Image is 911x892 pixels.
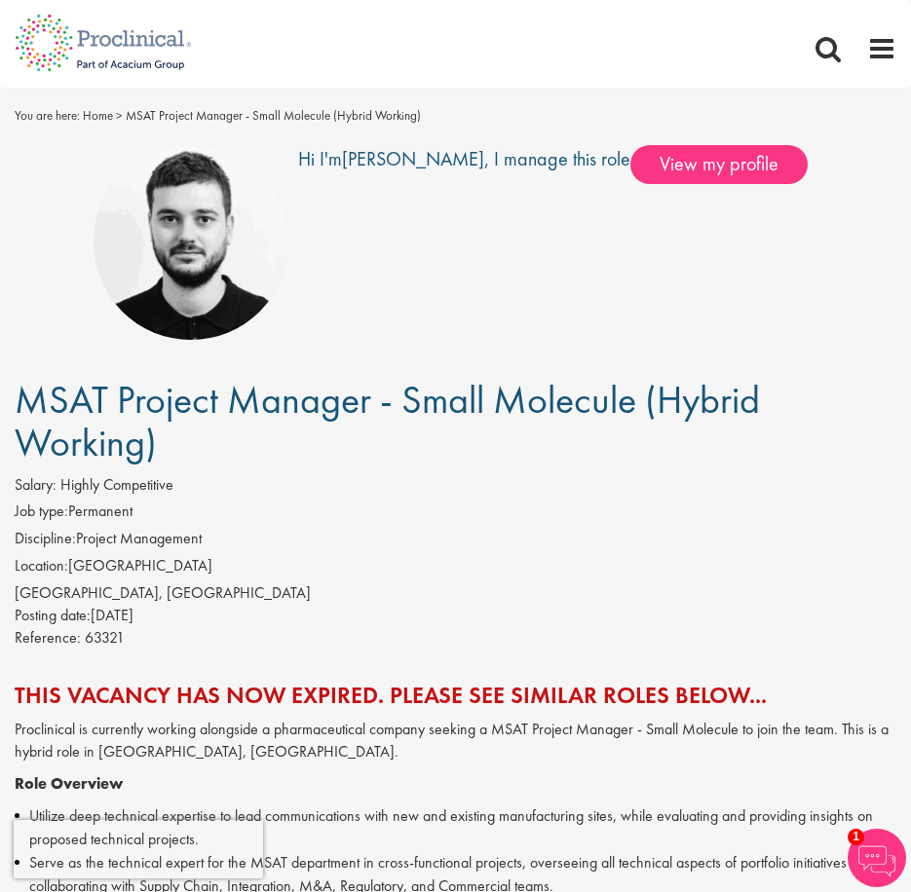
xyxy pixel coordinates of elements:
div: Hi I'm , I manage this role [298,145,630,340]
span: MSAT Project Manager - Small Molecule (Hybrid Working) [15,375,760,467]
div: [GEOGRAPHIC_DATA], [GEOGRAPHIC_DATA] [15,582,896,605]
span: 63321 [85,627,125,648]
a: [PERSON_NAME] [342,146,484,171]
label: Location: [15,555,68,577]
div: [DATE] [15,605,896,627]
h2: This vacancy has now expired. Please see similar roles below... [15,683,896,708]
li: [GEOGRAPHIC_DATA] [15,555,896,582]
span: MSAT Project Manager - Small Molecule (Hybrid Working) [126,107,421,124]
p: Proclinical is currently working alongside a pharmaceutical company seeking a MSAT Project Manage... [15,719,896,763]
span: Highly Competitive [60,474,173,495]
li: Project Management [15,528,896,555]
span: Posting date: [15,605,91,625]
span: View my profile [630,145,808,184]
label: Job type: [15,501,68,523]
label: Salary: [15,474,57,497]
label: Discipline: [15,528,76,550]
img: imeage of recruiter Dominic Williams [94,145,288,340]
li: Utilize deep technical expertise to lead communications with new and existing manufacturing sites... [15,804,896,851]
iframe: reCAPTCHA [14,820,263,878]
img: Chatbot [848,829,906,887]
strong: Role Overview [15,773,123,794]
span: 1 [848,829,864,845]
li: Permanent [15,501,896,528]
label: Reference: [15,627,81,650]
a: View my profile [630,149,827,174]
